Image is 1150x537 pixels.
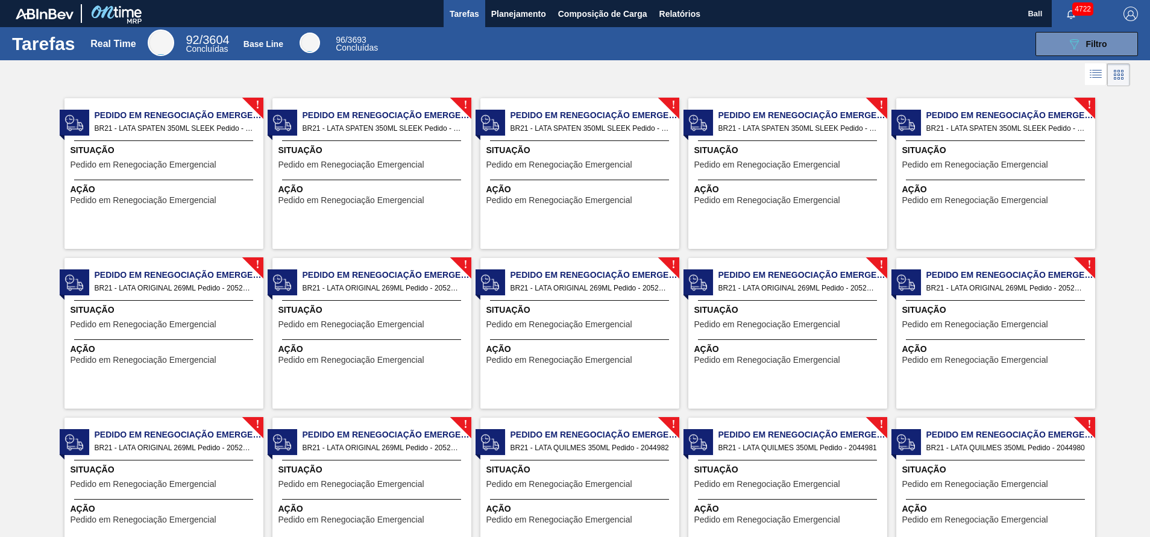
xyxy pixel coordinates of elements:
div: Real Time [148,30,174,56]
span: Pedido em Renegociação Emergencial [71,196,216,205]
span: Pedido em Renegociação Emergencial [902,515,1048,524]
span: Ação [902,343,1092,356]
span: Tarefas [450,7,479,21]
span: Pedido em Renegociação Emergencial [278,320,424,329]
span: Pedido em Renegociação Emergencial [303,429,471,441]
span: Pedido em Renegociação Emergencial [71,480,216,489]
img: status [897,433,915,451]
span: Pedido em Renegociação Emergencial [278,356,424,365]
span: BR21 - LATA SPATEN 350ML SLEEK Pedido - 2046959 [718,122,878,135]
span: ! [1087,260,1091,269]
span: Pedido em Renegociação Emergencial [71,160,216,169]
span: Relatórios [659,7,700,21]
span: Pedido em Renegociação Emergencial [71,356,216,365]
span: Composição de Carga [558,7,647,21]
span: Situação [278,304,468,316]
img: status [897,114,915,132]
span: Pedido em Renegociação Emergencial [718,269,887,281]
span: Ação [902,503,1092,515]
div: Real Time [90,39,136,49]
span: Pedido em Renegociação Emergencial [303,269,471,281]
span: Pedido em Renegociação Emergencial [694,515,840,524]
span: Pedido em Renegociação Emergencial [694,160,840,169]
span: Situação [694,463,884,476]
span: Situação [902,304,1092,316]
span: BR21 - LATA ORIGINAL 269ML Pedido - 2052015 [926,281,1086,295]
span: Ação [71,503,260,515]
span: / 3693 [336,35,366,45]
span: Ação [486,343,676,356]
img: status [689,274,707,292]
span: BR21 - LATA QUILMES 350ML Pedido - 2044982 [511,441,670,454]
div: Real Time [186,35,229,53]
span: 92 [186,33,199,46]
span: Pedido em Renegociação Emergencial [278,160,424,169]
span: Ação [278,343,468,356]
span: BR21 - LATA ORIGINAL 269ML Pedido - 2052013 [511,281,670,295]
img: status [481,433,499,451]
span: Ação [278,183,468,196]
span: BR21 - LATA ORIGINAL 269ML Pedido - 2052017 [303,441,462,454]
span: ! [256,260,259,269]
span: Pedido em Renegociação Emergencial [278,515,424,524]
img: status [65,114,83,132]
span: ! [463,260,467,269]
div: Base Line [336,36,378,52]
span: Concluídas [186,44,228,54]
span: Situação [71,463,260,476]
span: BR21 - LATA SPATEN 350ML SLEEK Pedido - 2046957 [303,122,462,135]
span: Ação [486,183,676,196]
span: Pedido em Renegociação Emergencial [902,480,1048,489]
span: Pedido em Renegociação Emergencial [95,109,263,122]
span: Pedido em Renegociação Emergencial [486,356,632,365]
span: Pedido em Renegociação Emergencial [902,356,1048,365]
span: Ação [71,343,260,356]
span: BR21 - LATA ORIGINAL 269ML Pedido - 2052011 [95,281,254,295]
span: Situação [71,304,260,316]
span: Pedido em Renegociação Emergencial [303,109,471,122]
div: Visão em Lista [1085,63,1107,86]
span: Pedido em Renegociação Emergencial [926,109,1095,122]
span: Pedido em Renegociação Emergencial [694,320,840,329]
button: Filtro [1035,32,1138,56]
span: Pedido em Renegociação Emergencial [511,429,679,441]
span: Pedido em Renegociação Emergencial [486,480,632,489]
span: 96 [336,35,345,45]
span: Situação [694,304,884,316]
span: Situação [486,304,676,316]
span: ! [671,260,675,269]
span: Ação [486,503,676,515]
span: Pedido em Renegociação Emergencial [486,320,632,329]
span: BR21 - LATA ORIGINAL 269ML Pedido - 2052016 [95,441,254,454]
span: ! [1087,101,1091,110]
span: ! [256,101,259,110]
span: Situação [278,463,468,476]
span: Pedido em Renegociação Emergencial [278,196,424,205]
span: Pedido em Renegociação Emergencial [718,109,887,122]
span: Situação [71,144,260,157]
div: Base Line [300,33,320,53]
img: Logout [1123,7,1138,21]
div: Visão em Cards [1107,63,1130,86]
span: / 3604 [186,33,229,46]
img: status [689,114,707,132]
span: Pedido em Renegociação Emergencial [926,429,1095,441]
img: status [65,433,83,451]
img: status [897,274,915,292]
span: ! [256,420,259,429]
span: Filtro [1086,39,1107,49]
img: status [481,114,499,132]
span: Pedido em Renegociação Emergencial [71,320,216,329]
span: Ação [278,503,468,515]
span: BR21 - LATA QUILMES 350ML Pedido - 2044980 [926,441,1086,454]
span: ! [1087,420,1091,429]
img: status [481,274,499,292]
img: status [273,114,291,132]
span: BR21 - LATA SPATEN 350ML SLEEK Pedido - 2046958 [511,122,670,135]
span: Situação [486,144,676,157]
span: ! [671,101,675,110]
span: ! [671,420,675,429]
span: Pedido em Renegociação Emergencial [486,196,632,205]
span: Pedido em Renegociação Emergencial [902,320,1048,329]
span: BR21 - LATA ORIGINAL 269ML Pedido - 2052012 [303,281,462,295]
